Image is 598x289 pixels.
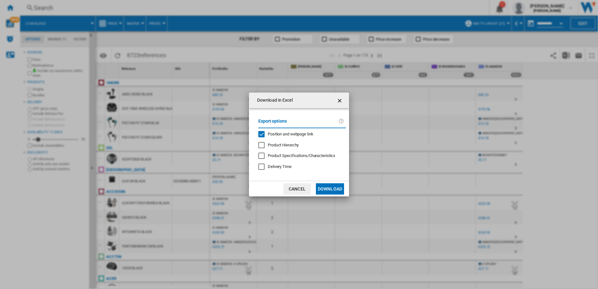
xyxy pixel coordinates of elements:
[268,143,299,147] span: Product Hierarchy
[258,142,341,148] md-checkbox: Product Hierarchy
[334,94,347,107] button: getI18NText('BUTTONS.CLOSE_DIALOG')
[268,153,335,158] span: Product Specifications/Characteristics
[283,183,311,195] button: Cancel
[316,183,344,195] button: Download
[268,153,335,159] div: Only applies to Category View
[258,118,338,129] label: Export options
[254,97,293,104] h4: Download in Excel
[258,131,341,137] md-checkbox: Position and webpage link
[268,132,313,136] span: Position and webpage link
[337,97,344,104] ng-md-icon: getI18NText('BUTTONS.CLOSE_DIALOG')
[258,164,346,170] md-checkbox: Delivery Time
[268,164,291,169] span: Delivery Time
